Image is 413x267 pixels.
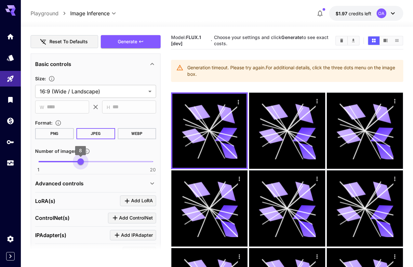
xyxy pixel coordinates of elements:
p: ControlNet(s) [35,214,70,222]
span: Size : [35,76,46,81]
span: Image Inference [70,9,110,17]
div: Actions [390,251,400,261]
div: Clear ImagesDownload All [335,36,360,46]
button: Show images in video view [380,36,391,45]
div: Show images in grid viewShow images in video viewShow images in list view [367,36,403,46]
button: $1.9658OA [329,6,403,21]
button: Show images in grid view [368,36,380,45]
div: Actions [312,96,322,106]
button: Click to add IPAdapter [110,230,156,241]
span: 16:9 (Wide / Landscape) [40,87,146,95]
a: Playground [31,9,59,17]
p: · [211,37,212,45]
div: $1.9658 [336,10,371,17]
div: Actions [233,97,243,107]
nav: breadcrumb [31,9,70,17]
span: Add ControlNet [119,214,153,222]
button: Adjust the dimensions of the generated image by specifying its width and height in pixels, or sel... [46,75,58,82]
div: Wallet [7,117,14,125]
p: Basic controls [35,60,71,68]
div: Home [7,33,14,41]
button: Expand sidebar [6,252,15,260]
span: $1.97 [336,11,349,16]
button: Show images in list view [391,36,403,45]
div: Models [7,54,14,62]
span: Add IPAdapter [121,231,153,239]
button: WEBP [118,128,156,139]
span: H [107,103,110,111]
div: Library [7,96,14,104]
span: Model: [171,34,201,46]
button: PNG [35,128,74,139]
div: OA [377,8,386,18]
div: Actions [312,251,322,261]
b: FLUX.1 [dev] [171,34,201,46]
span: 8 [79,148,82,153]
span: W [40,103,44,111]
div: Actions [234,251,244,261]
div: Generation timeout. Please try again. For additional details, click the three dots menu on the im... [187,62,398,80]
div: Basic controls [35,56,156,72]
p: IPAdapter(s) [35,231,66,239]
span: 1 [37,167,39,173]
div: Usage [7,159,14,167]
span: credits left [349,11,371,16]
div: API Keys [7,138,14,146]
p: LoRA(s) [35,197,55,205]
button: Click to add LoRA [120,195,156,206]
span: 20 [150,167,156,173]
b: Generate [281,34,302,40]
div: Playground [7,75,14,83]
span: Generate [118,38,137,46]
div: Actions [312,174,322,183]
span: Add LoRA [131,197,153,205]
div: Actions [390,96,400,106]
div: Settings [7,235,14,243]
button: Clear Images [336,36,347,45]
p: Advanced controls [35,180,84,187]
button: Reset to defaults [31,35,98,48]
button: Choose the file format for the output image. [52,120,64,126]
button: JPEG [76,128,115,139]
span: Format : [35,120,52,126]
button: Specify how many images to generate in a single request. Each image generation will be charged se... [81,148,93,154]
div: Actions [390,174,400,183]
button: Click to add ControlNet [108,213,156,223]
button: Download All [348,36,359,45]
div: Actions [234,174,244,183]
span: Number of images : 8 [35,148,81,154]
span: Choose your settings and click to see exact costs. [214,34,328,46]
div: Advanced controls [35,176,156,191]
button: Generate [101,35,161,48]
